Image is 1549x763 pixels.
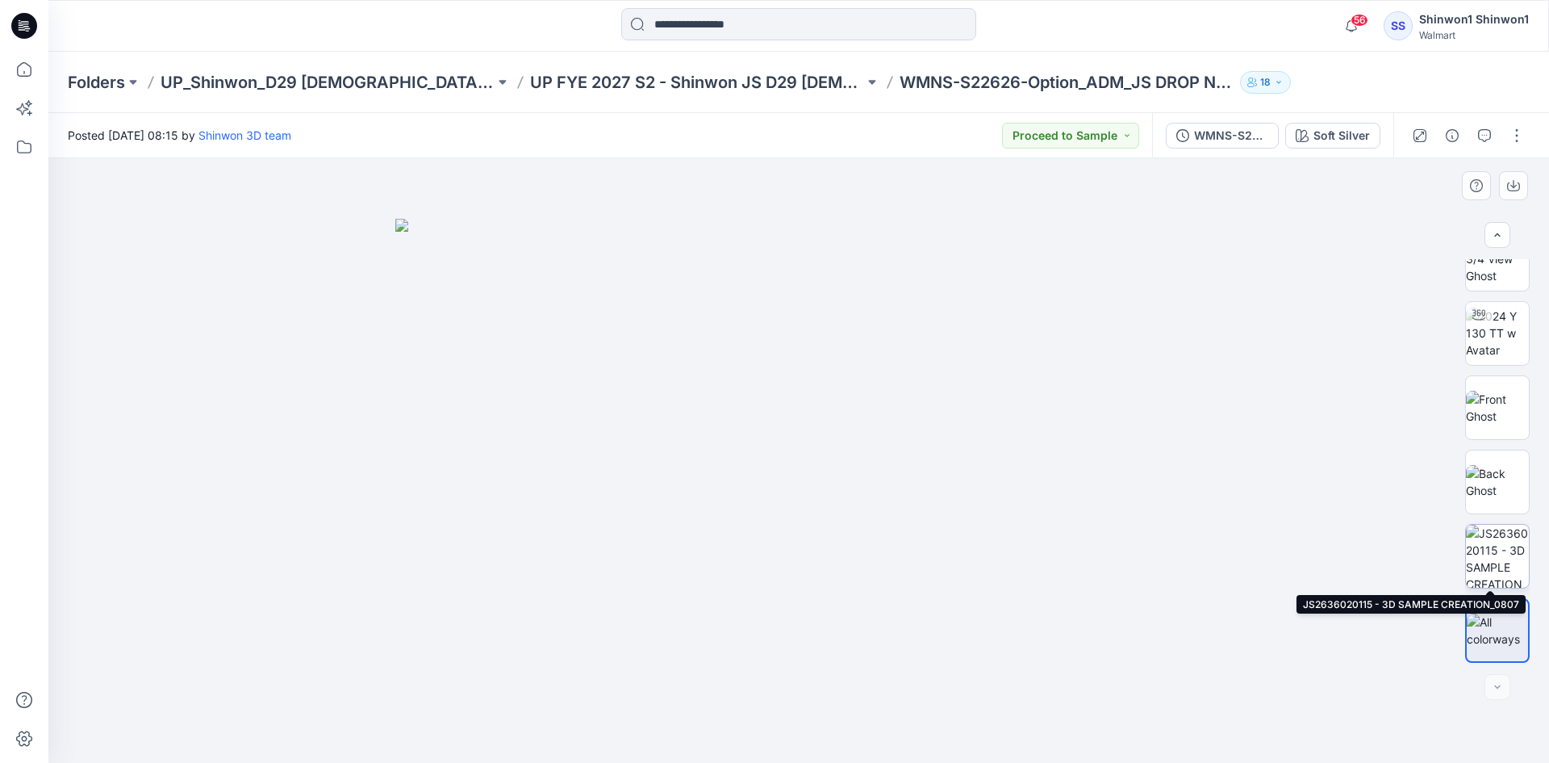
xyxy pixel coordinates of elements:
img: 2024 Y 130 TT w Avatar [1466,308,1529,358]
img: Colorway 3/4 View Ghost [1466,233,1529,284]
img: JS2636020115 - 3D SAMPLE CREATION_0807 [1466,525,1529,588]
span: Posted [DATE] 08:15 by [68,127,291,144]
button: 18 [1240,71,1291,94]
a: Folders [68,71,125,94]
a: UP_Shinwon_D29 [DEMOGRAPHIC_DATA] Sleep [161,71,495,94]
p: WMNS-S22626-Option_ADM_JS DROP NEEDLE SS Top [900,71,1234,94]
div: SS [1384,11,1413,40]
button: WMNS-S22626-Option_ADM_JS DROP NEEDLE SS Top [1166,123,1279,149]
a: UP FYE 2027 S2 - Shinwon JS D29 [DEMOGRAPHIC_DATA] Sleepwear [530,71,864,94]
div: Walmart [1419,29,1529,41]
img: Front Ghost [1466,391,1529,425]
div: Soft Silver [1313,127,1370,145]
span: 56 [1351,14,1368,27]
button: Details [1439,123,1465,149]
button: Soft Silver [1285,123,1380,149]
img: All colorways [1467,614,1528,648]
a: Shinwon 3D team [198,128,291,142]
div: Shinwon1 Shinwon1 [1419,10,1529,29]
div: WMNS-S22626-Option_ADM_JS DROP NEEDLE SS Top [1194,127,1268,145]
img: Back Ghost [1466,465,1529,499]
p: 18 [1260,73,1271,91]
